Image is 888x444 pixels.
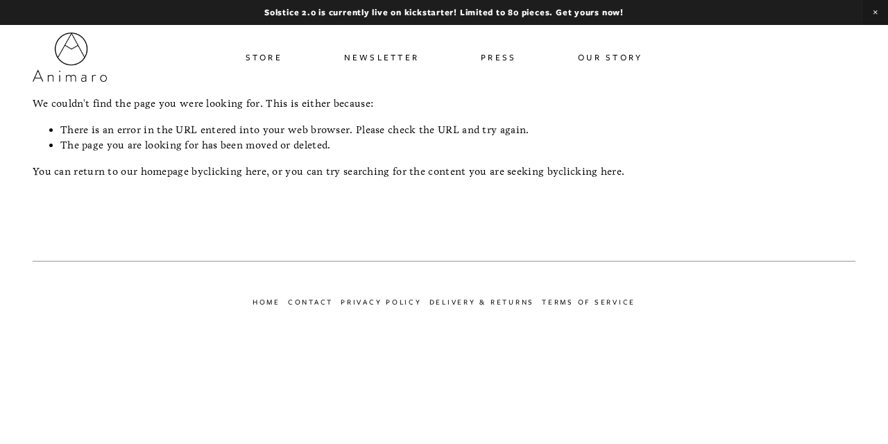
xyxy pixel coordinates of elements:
[429,294,543,310] a: Delivery & returns
[246,47,282,67] a: Store
[542,294,643,310] a: Terms of Service
[578,47,642,67] a: Our Story
[203,165,266,178] a: clicking here
[558,165,622,178] a: clicking here
[341,294,429,310] a: Privacy Policy
[60,137,855,153] li: The page you are looking for has been moved or deleted.
[253,294,288,310] a: Home
[481,47,516,67] a: Press
[33,164,855,180] p: You can return to our homepage by , or you can try searching for the content you are seeking by .
[344,47,420,67] a: Newsletter
[60,122,855,138] li: There is an error in the URL entered into your web browser. Please check the URL and try again.
[33,33,107,82] img: Animaro
[288,294,341,310] a: Contact
[33,96,855,112] p: We couldn't find the page you were looking for. This is either because:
